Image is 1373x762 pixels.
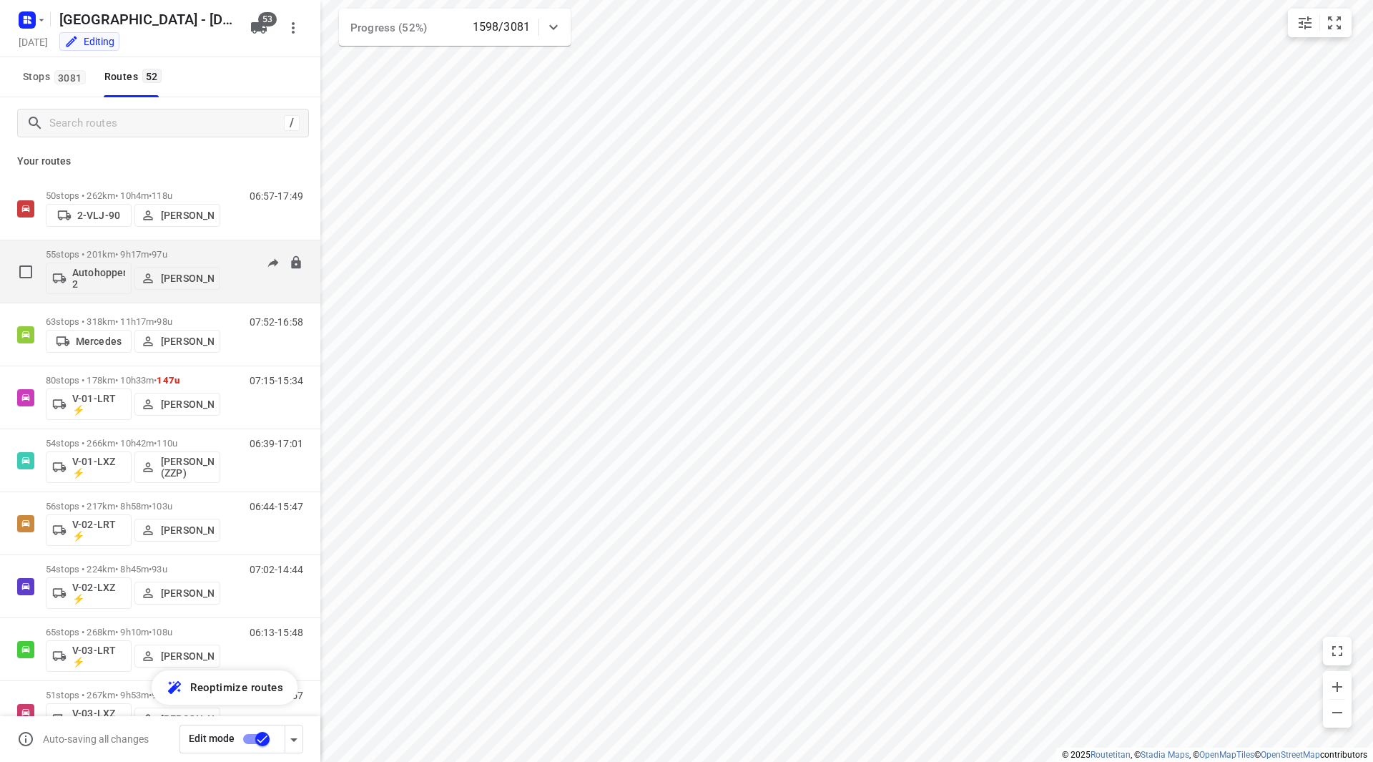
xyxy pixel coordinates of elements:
[154,316,157,327] span: •
[134,645,220,668] button: [PERSON_NAME]
[134,267,220,290] button: [PERSON_NAME]
[161,456,214,479] p: [PERSON_NAME] (ZZP)
[46,690,220,700] p: 51 stops • 267km • 9h53m
[104,68,166,86] div: Routes
[46,375,220,386] p: 80 stops • 178km • 10h33m
[161,524,214,536] p: [PERSON_NAME]
[46,564,220,575] p: 54 stops • 224km • 8h45m
[152,627,172,638] span: 108u
[250,627,303,638] p: 06:13-15:48
[46,330,132,353] button: Mercedes
[72,456,125,479] p: V-01-LXZ ⚡
[134,708,220,731] button: [PERSON_NAME]
[1261,750,1320,760] a: OpenStreetMap
[161,713,214,725] p: [PERSON_NAME]
[54,8,239,31] h5: Rename
[46,438,220,449] p: 54 stops • 266km • 10h42m
[149,690,152,700] span: •
[46,451,132,483] button: V-01-LXZ ⚡
[46,316,220,327] p: 63 stops • 318km • 11h17m
[1091,750,1131,760] a: Routetitan
[46,389,132,420] button: V-01-LRT ⚡
[11,258,40,286] span: Select
[161,587,214,599] p: [PERSON_NAME]
[46,204,132,227] button: 2-VLJ-90
[152,501,172,512] span: 103u
[157,316,172,327] span: 98u
[161,273,214,284] p: [PERSON_NAME]
[76,336,122,347] p: Mercedes
[339,9,571,46] div: Progress (52%)1598/3081
[250,564,303,575] p: 07:02-14:44
[142,69,162,83] span: 52
[134,204,220,227] button: [PERSON_NAME]
[1320,9,1349,37] button: Fit zoom
[13,34,54,50] h5: Project date
[46,703,132,735] button: V-03-LXZ ⚡
[1141,750,1189,760] a: Stadia Maps
[77,210,120,221] p: 2-VLJ-90
[279,14,307,42] button: More
[161,336,214,347] p: [PERSON_NAME]
[152,670,297,705] button: Reoptimize routes
[258,12,277,26] span: 53
[43,733,149,745] p: Auto-saving all changes
[152,564,167,575] span: 93u
[134,451,220,483] button: [PERSON_NAME] (ZZP)
[161,210,214,221] p: [PERSON_NAME]
[289,255,303,272] button: Lock route
[72,645,125,668] p: V-03-LRT ⚡
[250,438,303,449] p: 06:39-17:01
[134,582,220,605] button: [PERSON_NAME]
[46,640,132,672] button: V-03-LRT ⚡
[149,627,152,638] span: •
[72,519,125,542] p: V-02-LRT ⚡
[250,316,303,328] p: 07:52-16:58
[190,678,283,697] span: Reoptimize routes
[149,501,152,512] span: •
[250,375,303,386] p: 07:15-15:34
[72,393,125,416] p: V-01-LRT ⚡
[245,14,273,42] button: 53
[157,438,177,449] span: 110u
[46,577,132,609] button: V-02-LXZ ⚡
[284,115,300,131] div: /
[189,733,235,744] span: Edit mode
[72,582,125,605] p: V-02-LXZ ⚡
[54,70,86,84] span: 3081
[46,501,220,512] p: 56 stops • 217km • 8h58m
[154,375,157,386] span: •
[46,514,132,546] button: V-02-LRT ⚡
[1062,750,1367,760] li: © 2025 , © , © © contributors
[17,154,303,169] p: Your routes
[46,190,220,201] p: 50 stops • 262km • 10h4m
[259,249,287,278] button: Send to driver
[46,627,220,638] p: 65 stops • 268km • 9h10m
[46,263,132,294] button: Autohopper 2
[473,19,530,36] p: 1598/3081
[152,249,167,260] span: 97u
[149,564,152,575] span: •
[1199,750,1254,760] a: OpenMapTiles
[134,519,220,542] button: [PERSON_NAME]
[64,34,114,49] div: You are currently in edit mode.
[1288,9,1352,37] div: small contained button group
[23,68,90,86] span: Stops
[134,330,220,353] button: [PERSON_NAME]
[149,249,152,260] span: •
[152,190,172,201] span: 118u
[149,190,152,201] span: •
[49,112,284,135] input: Search routes
[157,375,179,386] span: 147u
[285,730,302,748] div: Driver app settings
[134,393,220,416] button: [PERSON_NAME]
[161,399,214,410] p: [PERSON_NAME]
[250,190,303,202] p: 06:57-17:49
[152,690,167,700] span: 96u
[46,249,220,260] p: 55 stops • 201km • 9h17m
[161,650,214,662] p: [PERSON_NAME]
[72,267,125,290] p: Autohopper 2
[350,21,427,34] span: Progress (52%)
[72,708,125,731] p: V-03-LXZ ⚡
[154,438,157,449] span: •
